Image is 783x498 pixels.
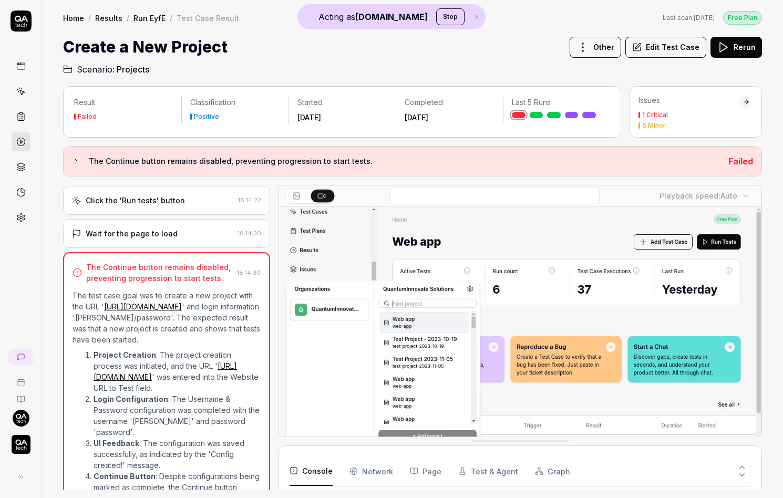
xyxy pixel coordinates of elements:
[436,8,465,25] button: Stop
[94,393,261,438] li: : The Username & Password configuration was completed with the username '[PERSON_NAME]' and passw...
[117,63,149,76] span: Projects
[86,262,233,284] div: The Continue button remains disabled, preventing progression to start tests.
[512,97,602,108] p: Last 5 Runs
[127,13,129,23] div: /
[723,11,762,25] button: Free Plan
[63,13,84,23] a: Home
[694,14,715,22] time: [DATE]
[237,269,261,276] time: 18:14:30
[170,13,172,23] div: /
[297,113,321,122] time: [DATE]
[238,196,261,204] time: 18:14:22
[13,410,29,427] img: 7ccf6c19-61ad-4a6c-8811-018b02a1b829.jpg
[410,456,441,486] button: Page
[86,195,185,206] div: Click the 'Run tests' button
[4,427,37,456] button: QA Tech Logo
[94,350,156,359] strong: Project Creation
[405,97,494,108] p: Completed
[290,456,333,486] button: Console
[95,13,122,23] a: Results
[625,37,706,58] button: Edit Test Case
[75,63,115,76] span: Scenario:
[570,37,621,58] button: Other
[642,122,666,129] div: 5 Minor
[4,370,37,387] a: Book a call with us
[94,349,261,393] li: : The project creation process was initiated, and the URL ' ' was entered into the Website URL to...
[104,302,182,311] a: [URL][DOMAIN_NAME]
[642,112,668,118] div: 1 Critical
[349,456,393,486] button: Network
[194,113,219,120] div: Positive
[663,13,715,23] span: Last scan:
[458,456,518,486] button: Test & Agent
[94,472,156,481] strong: Continue Button
[190,97,280,108] p: Classification
[74,97,173,108] p: Result
[133,13,166,23] a: Run EyfE
[63,35,228,59] h1: Create a New Project
[238,230,261,237] time: 18:14:30
[660,190,737,201] div: Playback speed:
[94,438,261,471] li: : The configuration was saved successfully, as indicated by the 'Config created!' message.
[297,97,387,108] p: Started
[405,113,428,122] time: [DATE]
[73,290,261,345] p: The test case goal was to create a new project with the URL ' ' and login information '[PERSON_NA...
[94,395,168,403] strong: Login Configuration
[638,95,739,106] div: Issues
[78,113,97,120] div: Failed
[12,435,30,454] img: QA Tech Logo
[86,228,178,239] div: Wait for the page to load
[88,13,91,23] div: /
[710,37,762,58] button: Rerun
[89,155,720,168] h3: The Continue button remains disabled, preventing progression to start tests.
[177,13,239,23] div: Test Case Result
[535,456,570,486] button: Graph
[72,155,720,168] button: The Continue button remains disabled, preventing progression to start tests.
[63,63,149,76] a: Scenario:Projects
[94,439,139,448] strong: UI Feedback
[728,156,753,167] span: Failed
[4,387,37,403] a: Documentation
[663,13,715,23] button: Last scan:[DATE]
[8,349,34,366] a: New conversation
